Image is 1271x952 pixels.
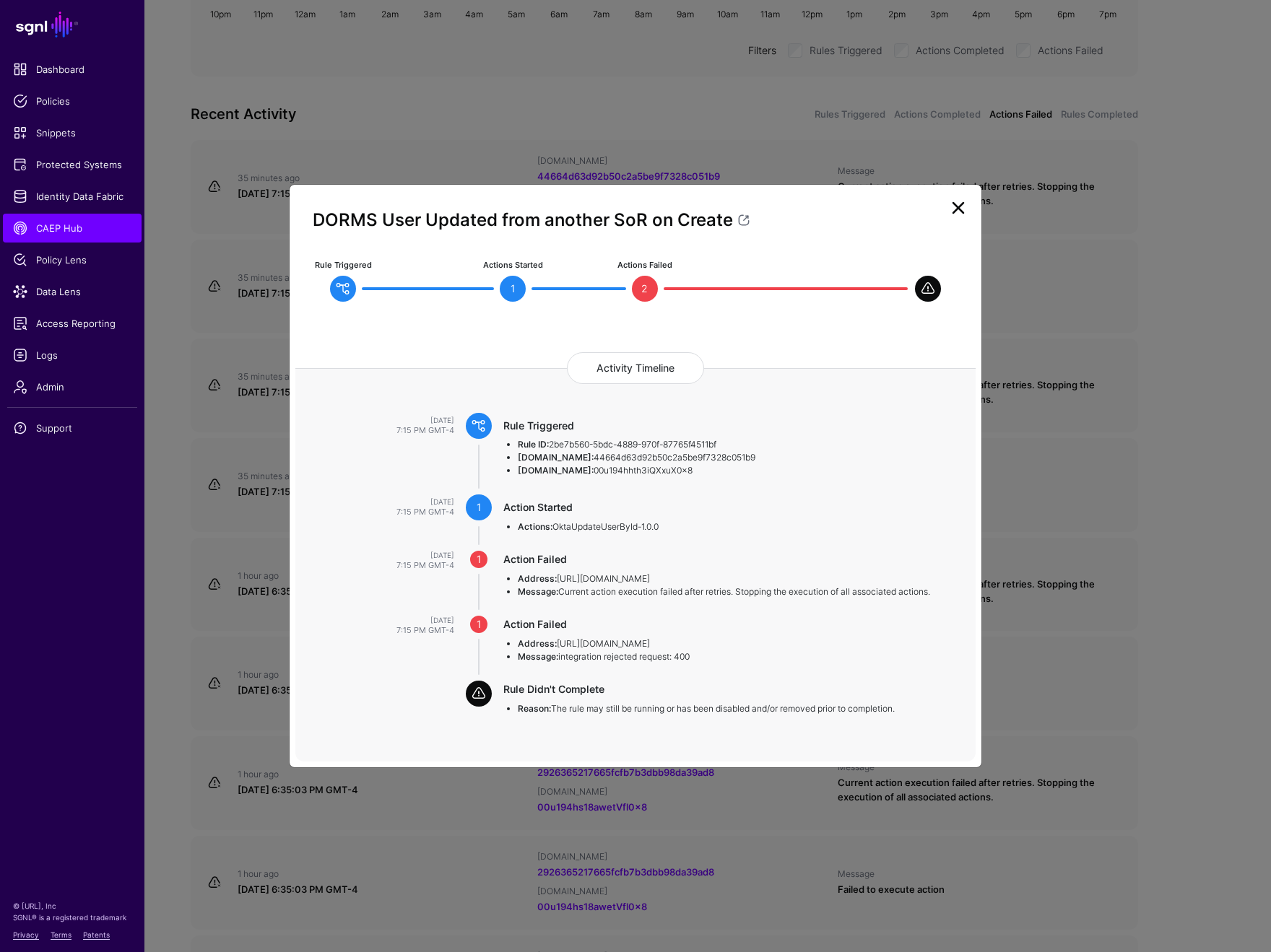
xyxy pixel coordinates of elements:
[567,352,704,384] h4: Activity Timeline
[470,616,487,633] span: 1
[466,494,492,520] span: 1
[295,615,454,625] div: [DATE]
[483,260,543,271] span: Actions Started
[295,497,454,507] div: [DATE]
[315,260,372,271] span: Rule Triggered
[518,521,552,532] strong: Actions:
[518,452,594,463] strong: [DOMAIN_NAME]:
[500,276,526,302] span: 1
[295,560,454,570] div: 7:15 PM GMT-4
[518,572,947,585] li: [URL][DOMAIN_NAME]
[503,500,947,515] div: Action Started
[503,552,947,567] div: Action Failed
[503,419,947,433] div: Rule Triggered
[518,464,947,477] li: 00u194hhth3iQXxuX0x8
[518,637,947,650] li: [URL][DOMAIN_NAME]
[518,438,947,451] li: 2be7b560-5bdc-4889-970f-87765f4511bf
[503,682,947,696] div: Rule Didn't Complete
[617,260,672,271] span: Actions Failed
[518,585,947,598] li: Current action execution failed after retries. Stopping the execution of all associated actions.
[295,550,454,560] div: [DATE]
[518,702,947,715] li: The rule may still be running or has been disabled and/or removed prior to completion.
[518,650,947,663] li: integration rejected request: 400
[470,551,487,568] span: 1
[552,521,659,532] span: OktaUpdateUserById-1.0.0
[295,507,454,517] div: 7:15 PM GMT-4
[503,617,947,632] div: Action Failed
[632,276,658,302] span: 2
[518,586,558,597] strong: Message:
[295,625,454,635] div: 7:15 PM GMT-4
[518,651,558,662] strong: Message:
[295,415,454,425] div: [DATE]
[518,439,549,450] strong: Rule ID:
[518,573,557,584] strong: Address:
[518,451,947,464] li: 44664d63d92b50c2a5be9f7328c051b9
[313,209,751,230] a: DORMS User Updated from another SoR on Create
[518,703,551,714] strong: Reason:
[518,465,594,476] strong: [DOMAIN_NAME]:
[295,425,454,435] div: 7:15 PM GMT-4
[518,638,557,649] strong: Address:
